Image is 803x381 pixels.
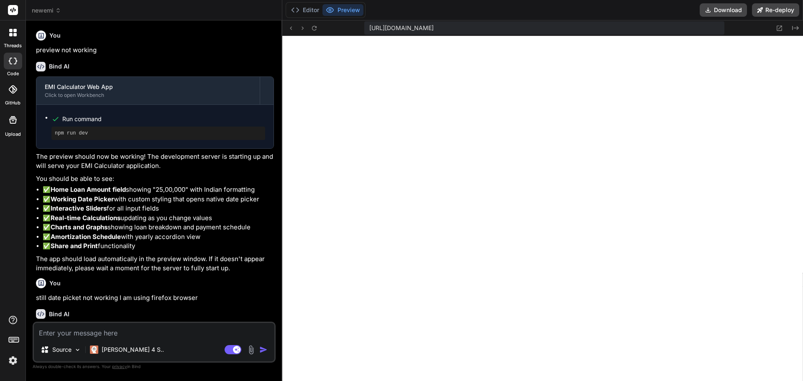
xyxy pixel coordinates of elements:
[49,62,69,71] h6: Bind AI
[43,195,274,204] li: ✅ with custom styling that opens native date picker
[43,232,274,242] li: ✅ with yearly accordion view
[90,345,98,354] img: Claude 4 Sonnet
[752,3,799,17] button: Re-deploy
[36,293,274,303] p: still date picket not working I am using firefox browser
[246,345,256,355] img: attachment
[43,185,274,195] li: ✅ showing "25,00,000" with Indian formatting
[36,77,260,104] button: EMI Calculator Web AppClick to open Workbench
[43,223,274,232] li: ✅ showing loan breakdown and payment schedule
[7,70,19,77] label: code
[43,204,274,213] li: ✅ for all input fields
[36,254,274,273] p: The app should load automatically in the preview window. If it doesn't appear immediately, please...
[700,3,747,17] button: Download
[259,345,268,354] img: icon
[49,310,69,318] h6: Bind AI
[5,99,20,107] label: GitHub
[49,279,61,287] h6: You
[43,241,274,251] li: ✅ functionality
[6,353,20,368] img: settings
[282,36,803,381] iframe: Preview
[4,42,22,49] label: threads
[62,115,265,123] span: Run command
[33,363,276,371] p: Always double-check its answers. Your in Bind
[74,346,81,353] img: Pick Models
[369,24,434,32] span: [URL][DOMAIN_NAME]
[36,174,274,184] p: You should be able to see:
[45,83,251,91] div: EMI Calculator Web App
[102,345,164,354] p: [PERSON_NAME] 4 S..
[55,130,262,137] pre: npm run dev
[322,4,363,16] button: Preview
[51,242,98,250] strong: Share and Print
[51,214,120,222] strong: Real-time Calculations
[51,223,107,231] strong: Charts and Graphs
[112,364,127,369] span: privacy
[51,204,107,212] strong: Interactive Sliders
[43,213,274,223] li: ✅ updating as you change values
[32,6,61,15] span: newemi
[45,92,251,99] div: Click to open Workbench
[52,345,72,354] p: Source
[5,131,21,138] label: Upload
[36,46,274,55] p: preview not working
[51,195,114,203] strong: Working Date Picker
[288,4,322,16] button: Editor
[36,152,274,171] p: The preview should now be working! The development server is starting up and will serve your EMI ...
[49,31,61,40] h6: You
[51,233,121,241] strong: Amortization Schedule
[51,185,126,193] strong: Home Loan Amount field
